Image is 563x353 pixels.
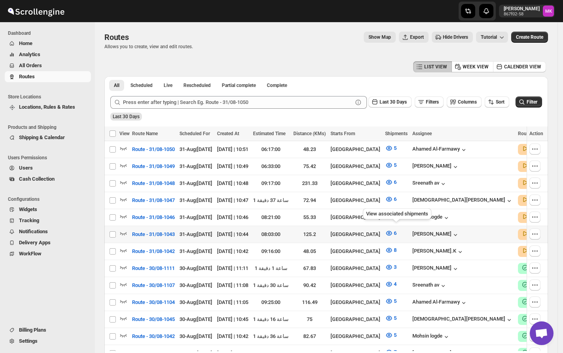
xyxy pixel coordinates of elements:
div: [GEOGRAPHIC_DATA] [331,196,380,204]
text: MK [545,9,552,14]
div: 75.42 [293,162,326,170]
span: 31-Aug | [DATE] [179,163,212,169]
span: 31-Aug | [DATE] [179,231,212,237]
button: 3 [380,261,401,274]
button: Shipping & Calendar [5,132,91,143]
span: Tutorial [481,34,497,40]
span: Route - 31/08-1047 [132,196,175,204]
button: Sreenath av [412,282,447,290]
span: Route - 30/08-1042 [132,332,175,340]
span: 31-Aug | [DATE] [179,180,212,186]
button: 6 [380,227,401,240]
button: LIST VIEW [413,61,452,72]
span: Products and Shipping [8,124,91,130]
button: COMPLETE [521,264,557,272]
button: Sreenath av [412,180,447,188]
button: [DEMOGRAPHIC_DATA][PERSON_NAME] [412,316,513,324]
div: Ahamed Al-Farmawy [412,299,468,307]
div: 116.49 [293,298,326,306]
div: 231.33 [293,179,326,187]
span: 5 [394,332,397,338]
div: [GEOGRAPHIC_DATA] [331,162,380,170]
div: [PERSON_NAME].K [412,248,464,256]
button: Route - 31/08-1047 [127,194,179,207]
button: LIVE [521,179,542,187]
span: Route - 31/08-1048 [132,179,175,187]
span: Routes [104,32,129,42]
span: Scheduled For [179,131,210,136]
div: 48.23 [293,145,326,153]
span: Hide Drivers [443,34,468,40]
span: Action [529,131,543,136]
button: 5 [380,142,401,155]
span: Route - 30/08-1111 [132,264,175,272]
span: Users [19,165,33,171]
span: Route Name [132,131,158,136]
span: 30-Aug | [DATE] [179,316,212,322]
span: Columns [458,99,477,105]
div: 55.33 [293,213,326,221]
p: 867f02-58 [504,12,540,17]
span: WEEK VIEW [463,64,489,70]
div: 1 ساعة 16 دقيقة [253,315,289,323]
span: Route - 31/08-1043 [132,230,175,238]
span: Export [410,34,424,40]
span: Route - 30/08-1045 [132,315,175,323]
button: [PERSON_NAME] [412,231,459,239]
span: Notifications [19,228,48,234]
button: Tracking [5,215,91,226]
span: Filters [426,99,439,105]
span: Complete [267,82,287,89]
div: 09:25:00 [253,298,289,306]
button: Billing Plans [5,325,91,336]
div: 90.42 [293,281,326,289]
div: [DATE] | 10:48 [217,179,248,187]
button: 5 [380,159,401,172]
button: LIVE [521,213,542,221]
button: User menu [499,5,555,17]
span: Settings [19,338,38,344]
button: Route - 31/08-1049 [127,160,179,173]
div: [DATE] | 11:05 [217,298,248,306]
span: Route - 30/08-1104 [132,298,175,306]
span: All [114,82,119,89]
span: CALENDER VIEW [504,64,541,70]
span: 31-Aug | [DATE] [179,197,212,203]
div: [PERSON_NAME] [412,163,459,171]
span: 6 [394,179,397,185]
span: 30-Aug | [DATE] [179,333,212,339]
button: LIVE [521,162,542,170]
span: Tracking [19,217,39,223]
div: 1 ساعة 37 دقيقة [253,196,289,204]
div: 125.2 [293,230,326,238]
button: Route - 30/08-1111 [127,262,179,275]
button: 6 [380,176,401,189]
div: 67.83 [293,264,326,272]
button: LIVE [521,247,542,255]
span: 6 [394,230,397,236]
button: Create Route [511,32,548,43]
span: Route - 31/08-1046 [132,213,175,221]
div: 1 ساعة 30 دقيقة [253,281,289,289]
div: [GEOGRAPHIC_DATA] [331,264,380,272]
button: Route - 31/08-1046 [127,211,179,224]
button: Delivery Apps [5,237,91,248]
button: [DEMOGRAPHIC_DATA][PERSON_NAME] [412,197,513,205]
div: [DATE] | 10:49 [217,162,248,170]
button: Filters [415,96,444,108]
div: Ahamed Al-Farmawy [412,146,468,154]
div: 09:16:00 [253,247,289,255]
button: 6 [380,193,401,206]
span: Configurations [8,196,91,202]
p: [PERSON_NAME] [504,6,540,12]
span: Cash Collection [19,176,55,182]
span: Last 30 Days [380,99,407,105]
span: Delivery Apps [19,240,51,245]
span: Assignee [412,131,432,136]
span: Locations, Rules & Rates [19,104,75,110]
button: Route - 31/08-1043 [127,228,179,241]
button: COMPLETE [521,332,557,340]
